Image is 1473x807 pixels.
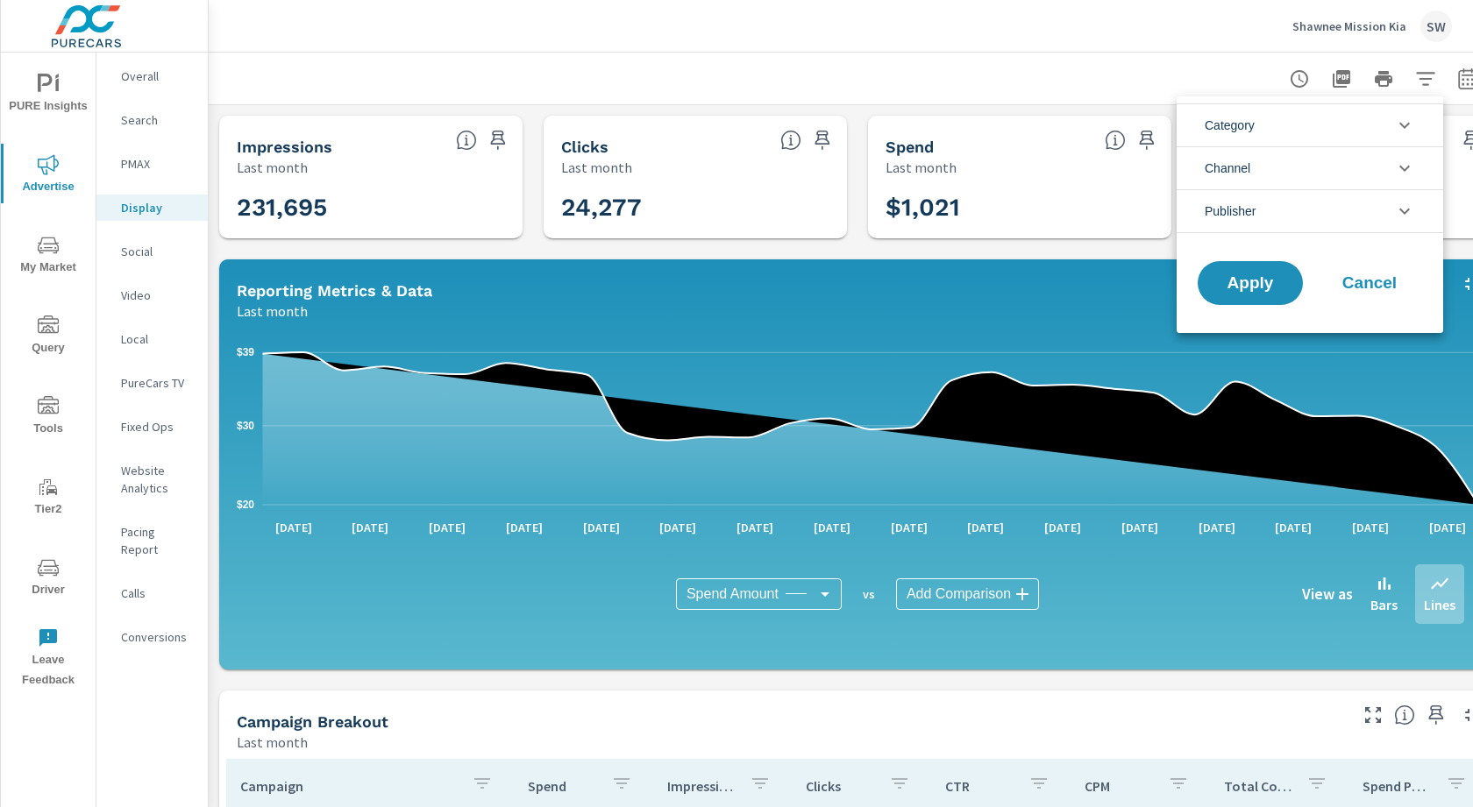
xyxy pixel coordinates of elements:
span: Apply [1215,275,1285,291]
button: Apply [1198,261,1303,305]
ul: filter options [1177,96,1443,240]
span: Cancel [1334,275,1405,291]
button: Cancel [1317,261,1422,305]
span: Category [1205,104,1255,146]
span: Publisher [1205,190,1256,232]
span: Channel [1205,147,1250,189]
